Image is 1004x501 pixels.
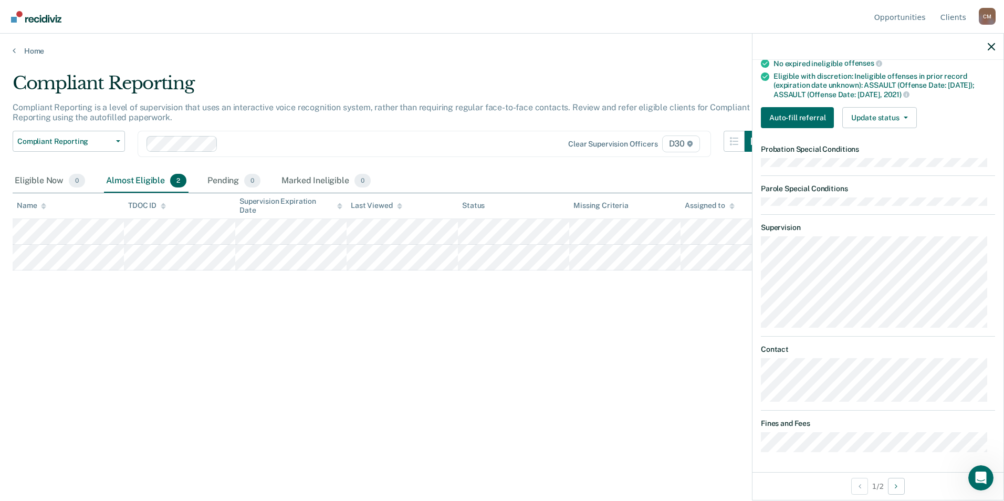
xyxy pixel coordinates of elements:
div: Pending [205,170,263,193]
a: Home [13,46,991,56]
span: offenses [844,59,882,67]
div: Compliant Reporting [13,72,766,102]
dt: Parole Special Conditions [761,184,995,193]
p: Compliant Reporting is a level of supervision that uses an interactive voice recognition system, ... [13,102,749,122]
button: Update status [842,107,916,128]
button: Previous Opportunity [851,478,868,495]
div: Assigned to [685,201,734,210]
span: Compliant Reporting [17,137,112,146]
div: C M [979,8,996,25]
div: 1 / 2 [752,472,1003,500]
div: Missing Criteria [573,201,629,210]
dt: Supervision [761,223,995,232]
div: Eligible with discretion: Ineligible offenses in prior record (expiration date unknown): ASSAULT ... [773,72,995,99]
span: 0 [244,174,260,187]
a: Navigate to form link [761,107,838,128]
dt: Fines and Fees [761,419,995,428]
div: Name [17,201,46,210]
dt: Probation Special Conditions [761,145,995,154]
div: Supervision Expiration Date [239,197,342,215]
span: D30 [662,135,700,152]
dt: Contact [761,345,995,354]
div: Status [462,201,485,210]
div: Last Viewed [351,201,402,210]
div: Eligible Now [13,170,87,193]
span: 0 [69,174,85,187]
div: Clear supervision officers [568,140,657,149]
img: Recidiviz [11,11,61,23]
button: Next Opportunity [888,478,905,495]
div: TDOC ID [128,201,166,210]
button: Profile dropdown button [979,8,996,25]
span: 2021) [884,90,909,99]
div: No expired ineligible [773,59,995,68]
iframe: Intercom live chat [968,465,993,490]
span: 0 [354,174,371,187]
div: Marked Ineligible [279,170,373,193]
span: 2 [170,174,186,187]
div: Almost Eligible [104,170,189,193]
button: Auto-fill referral [761,107,834,128]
